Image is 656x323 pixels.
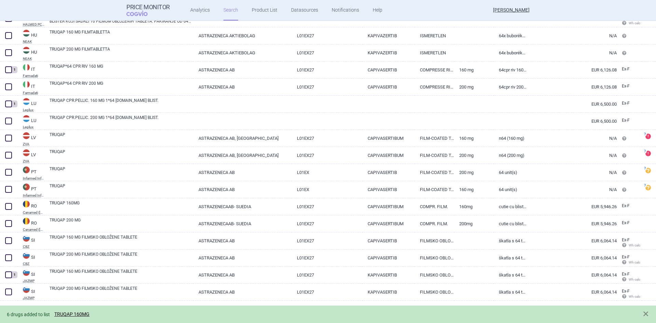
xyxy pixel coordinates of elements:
span: Ex-factory price [622,118,630,123]
a: EUR 6,500.00 [527,96,617,112]
a: škatla s 64 tabletami v pretisnih omotih [494,232,527,249]
a: SISICBZ [18,251,44,266]
a: Ex-F [617,201,642,211]
a: ASTRAZENECA AB, [GEOGRAPHIC_DATA] [193,130,292,147]
a: COMPR. FILM. [415,215,454,232]
abbr: Infarmed Infomed — Infomed - medicinal products database, published by Infarmed, National Authori... [23,194,44,197]
a: ? [645,134,654,139]
a: L01EX27 [292,130,362,147]
a: 64CPR RIV 160MG [494,62,527,78]
a: Cutie cu blist. Al/Al x 64 compr. film. (4 ani) [494,215,527,232]
a: Wh calc [617,13,642,29]
a: L01EX27 [292,284,362,300]
a: ITITFarmadati [18,63,44,78]
img: Luxembourg [23,115,30,122]
a: L01EX27 [292,27,362,44]
a: L01EX27 [292,250,362,266]
a: CAPIVASERTIBUM [363,130,415,147]
span: Ex-factory price [622,238,630,242]
a: ASTRAZENECA AKTIEBOLAG [193,44,292,61]
a: ASTRAZENECAAB- SUEDIA [193,198,292,215]
a: škatla s 64 tabletami v pretisnih omotih [494,250,527,266]
a: Cutie cu blist. Al/Al x 64 compr. film. (4 ani) [494,198,527,215]
a: TRUQAP*64 CPR RIV 160 MG [50,63,193,76]
a: TRUQAP 160 MG FILMTABLETTA [50,29,193,41]
a: škatla s 64 tabletami v pretisnih omotih [494,284,527,300]
a: L01EX27 [292,62,362,78]
a: KAPIVASERTIB [363,267,415,283]
a: škatla s 64 tabletami v pretisnih omotih [494,267,527,283]
a: 64CPR RIV 200MG [494,79,527,95]
a: KAPIVASERTIB [363,284,415,300]
a: Ex-F Wh calc [617,252,642,268]
a: TRUQAP [50,132,193,144]
a: SISIJAZMP [18,268,44,283]
span: 6 drugs added to list [7,312,93,317]
a: COMPRESSE RIVESTITE [415,62,454,78]
a: HUHUNEAK [18,29,44,43]
a: ROROCanamed ([DOMAIN_NAME] - Canamed Annex 1) [18,217,44,231]
a: ASTRAZENECA AB [193,267,292,283]
a: TRUQAP CPR.PELLIC. 200 MG 1*64 [DOMAIN_NAME] BLIST. [50,115,193,127]
span: Ex-factory price [622,101,630,106]
div: 1 [11,271,17,278]
a: N/A [527,44,617,61]
a: CAPIVASERTIB [363,164,415,181]
a: 160 mg [454,130,493,147]
a: TRUQAP 160MG [54,311,90,317]
a: Ex-F Wh calc [617,286,642,302]
img: Romania [23,218,30,225]
a: TRUQAP 160 MG FILMSKO OBLOŽENE TABLETE [50,268,193,281]
a: SISICBZ [18,234,44,248]
a: LVLVZVA [18,149,44,163]
a: ASTRAZENECAAB- SUEDIA [193,215,292,232]
span: Ex-factory price [622,255,630,259]
span: Wh calc [622,243,640,247]
a: ? [645,168,654,173]
span: ? [643,184,647,188]
span: Ex-factory price [622,203,630,208]
img: Hungary [23,30,30,37]
a: CAPIVASERTIBUM [363,147,415,164]
a: N/A [527,130,617,147]
a: FILM-COATED TABLET [415,147,454,164]
a: ASTRAZENECA AB [193,232,292,249]
abbr: NEAK — PUPHA database published by the National Health Insurance Fund of Hungary. [23,57,44,60]
a: Ex-F Wh calc [617,269,642,285]
span: Ex-factory price [622,272,630,277]
img: Slovenia [23,235,30,242]
a: ASTRAZENECA AB [193,250,292,266]
a: CAPIVASERTIB [363,232,415,249]
a: FILMSKO OBLOŽENA TABLETA [415,284,454,300]
a: L01EX27 [292,147,362,164]
abbr: JAZMP — List of medicinal products published by the Public Agency of the Republic of Slovenia for... [23,296,44,300]
img: Portugal [23,184,30,190]
abbr: CBZ — Online database of medical product market supply published by the Ministrstvo za zdravje, S... [23,245,44,248]
span: Wh calc [622,260,640,264]
abbr: ZVA — Online database developed by State Agency of Medicines Republic of Latvia. [23,143,44,146]
abbr: Canamed (Legislatie.just.ro - Canamed Annex 1) — List of maximum prices for domestic purposes. Un... [23,228,44,231]
a: TRUQAP 160MG [50,200,193,212]
a: PTPTInfarmed Infomed [18,183,44,197]
a: TRUQAP 200 MG FILMTABLETTA [50,46,193,58]
span: Ex-factory price [622,84,630,89]
img: Hungary [23,47,30,54]
a: 200 mg [454,164,493,181]
a: ASTRAZENECA AB [193,79,292,95]
a: ASTRAZENECA AKTIEBOLAG [193,27,292,44]
a: TRUQAP [50,149,193,161]
a: L01EX [292,164,362,181]
a: EUR 6,500.00 [527,113,617,130]
a: COMPRESSE RIVESTITE [415,79,454,95]
a: N/A [527,147,617,164]
a: TRUQAP 160 MG FILMSKO OBLOŽENE TABLETE [50,234,193,246]
a: TRUQAP*64 CPR RIV 200 MG [50,80,193,93]
span: Ex-factory price [622,289,630,294]
a: EUR 6,064.14 [527,250,617,266]
a: HUHUNEAK [18,46,44,60]
a: L01EX27 [292,215,362,232]
a: 64x buborékcsomagolásban (alu/alu) [494,44,527,61]
a: Ex-F [617,218,642,228]
img: Slovenia [23,286,30,293]
a: N/A [527,164,617,181]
